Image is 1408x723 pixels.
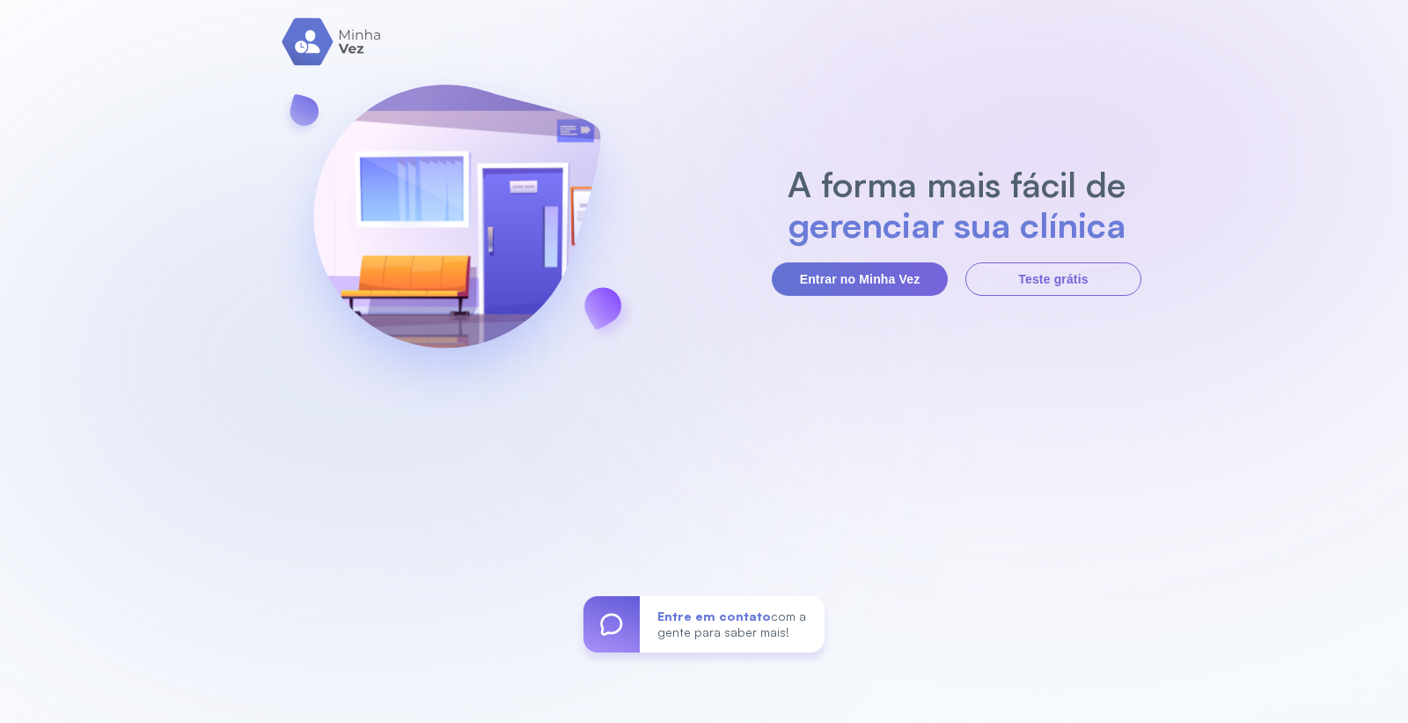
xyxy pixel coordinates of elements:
[583,596,825,653] a: Entre em contatocom a gente para saber mais!
[772,262,948,296] button: Entrar no Minha Vez
[267,38,647,421] img: banner-login.svg
[779,164,1135,204] h2: A forma mais fácil de
[779,204,1135,245] h2: gerenciar sua clínica
[282,18,383,66] img: logo.svg
[640,596,825,653] div: com a gente para saber mais!
[965,262,1141,296] button: Teste grátis
[657,609,771,623] span: Entre em contato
